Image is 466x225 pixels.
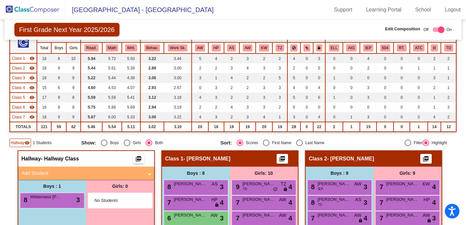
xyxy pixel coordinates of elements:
[37,53,51,63] td: 18
[343,63,360,73] td: 0
[208,83,224,93] td: 3
[287,83,300,93] td: 4
[102,83,122,93] td: 4.53
[140,83,164,93] td: 2.93
[377,102,394,112] td: 0
[102,63,122,73] td: 5.61
[122,93,140,102] td: 5.41
[184,156,231,162] span: - [PERSON_NAME]
[208,53,224,63] td: 4
[37,122,51,132] td: 121
[239,102,256,112] td: 3
[192,53,208,63] td: 5
[343,53,360,63] td: 0
[37,102,51,112] td: 16
[51,73,66,83] td: 9
[300,42,313,53] th: Keep with students
[313,53,326,63] td: 3
[81,140,96,146] span: Show:
[256,122,272,132] td: 20
[428,102,441,112] td: 1
[37,93,51,102] td: 17
[313,63,326,73] td: 5
[164,63,192,73] td: 3.00
[428,112,441,122] td: 4
[360,53,377,63] td: 4
[10,63,37,73] td: Hidden teacher - Sosa
[441,53,456,63] td: 2
[51,93,66,102] td: 9
[66,83,81,93] td: 9
[224,53,239,63] td: 2
[10,122,37,132] td: TOTALS
[37,42,51,53] th: Total
[51,112,66,122] td: 9
[325,83,343,93] td: 0
[152,140,163,146] div: Both
[66,93,81,102] td: 8
[122,53,140,63] td: 5.50
[125,44,137,52] button: Writ.
[140,102,164,112] td: 2.94
[361,5,407,15] a: Learning Portal
[224,42,239,53] th: Allison Southwell
[224,73,239,83] td: 4
[10,83,37,93] td: Hidden teacher - Koch
[51,53,66,63] td: 8
[394,63,410,73] td: 0
[429,140,447,146] div: Highlight
[66,53,81,63] td: 10
[239,42,256,53] th: Amber Weary
[269,140,291,146] div: First Name
[446,27,452,33] span: On
[84,44,99,52] button: Read.
[410,53,428,63] td: 0
[313,73,326,83] td: 0
[325,112,343,122] td: 0
[377,63,394,73] td: 0
[441,73,456,83] td: 1
[239,73,256,83] td: 2
[377,42,394,53] th: 504 Plan
[192,102,208,112] td: 2
[441,93,456,102] td: 2
[394,83,410,93] td: 0
[428,122,441,132] td: 14
[102,53,122,63] td: 5.72
[37,63,51,73] td: 18
[325,63,343,73] td: 0
[66,73,81,83] td: 9
[256,42,272,53] th: Kristine Weary
[272,63,287,73] td: 3
[239,112,256,122] td: 3
[122,83,140,93] td: 4.07
[65,5,214,15] span: [GEOGRAPHIC_DATA] - [GEOGRAPHIC_DATA]
[165,156,184,162] span: Class 1
[309,156,327,162] span: Class 2
[313,83,326,93] td: 4
[29,105,35,110] mat-icon: visibility
[140,112,164,122] td: 3.00
[224,122,239,132] td: 19
[81,93,102,102] td: 5.59
[208,102,224,112] td: 2
[10,93,37,102] td: Hidden teacher - Post
[81,122,102,132] td: 5.46
[441,112,456,122] td: 2
[272,102,287,112] td: 2
[441,102,456,112] td: 3
[343,122,360,132] td: 1
[102,122,122,132] td: 5.54
[300,73,313,83] td: 0
[272,53,287,63] td: 2
[12,95,25,100] span: Class 5
[208,42,224,53] th: Heather Phillips
[394,102,410,112] td: 0
[313,42,326,53] th: Keep with teacher
[394,73,410,83] td: 0
[29,95,35,100] mat-icon: visibility
[411,140,423,146] div: Filter
[164,93,192,102] td: 3.18
[130,140,141,146] div: Girls
[313,112,326,122] td: 4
